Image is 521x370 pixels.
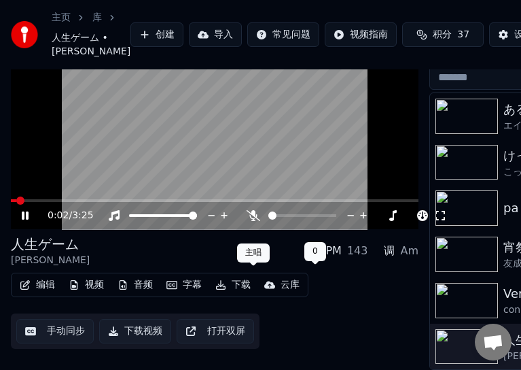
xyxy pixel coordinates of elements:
div: 主唱 [237,243,270,263]
a: 主页 [52,11,71,24]
a: 库 [92,11,102,24]
div: 143 [347,243,368,259]
button: 视频指南 [325,22,397,47]
button: 导入 [189,22,242,47]
button: 音频 [112,275,158,295]
div: BPM [318,243,341,259]
button: 常见问题 [247,22,319,47]
div: 云库 [281,278,300,292]
span: 人生ゲーム • [PERSON_NAME] [52,31,130,58]
div: 打開聊天 [475,324,511,360]
span: 0:02 [48,209,69,222]
span: 3:25 [72,209,93,222]
div: [PERSON_NAME] [11,254,90,267]
div: 人生ゲーム [11,235,90,254]
span: 37 [457,28,469,41]
div: / [48,209,80,222]
button: 手动同步 [16,319,94,343]
button: 下载视频 [99,319,171,343]
button: 编辑 [14,275,60,295]
button: 字幕 [161,275,207,295]
div: Am [400,243,418,259]
button: 积分37 [402,22,484,47]
button: 打开双屏 [177,319,254,343]
div: 0 [304,242,326,261]
nav: breadcrumb [52,11,130,58]
div: 调 [384,243,395,259]
button: 创建 [130,22,183,47]
button: 下载 [210,275,256,295]
img: youka [11,21,38,48]
span: 积分 [433,28,452,41]
button: 视频 [63,275,109,295]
